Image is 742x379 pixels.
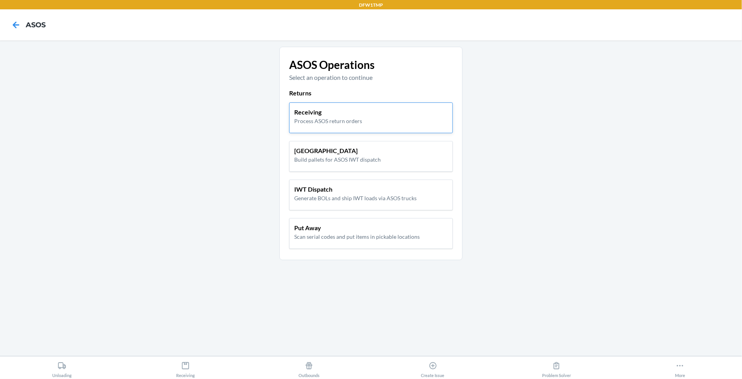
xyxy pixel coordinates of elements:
[247,356,371,378] button: Outbounds
[294,117,362,125] p: Process ASOS return orders
[294,233,420,241] p: Scan serial codes and put items in pickable locations
[294,108,362,117] p: Receiving
[294,155,381,164] p: Build pallets for ASOS IWT dispatch
[495,356,618,378] button: Problem Solver
[289,56,453,73] p: ASOS Operations
[289,73,453,82] p: Select an operation to continue
[421,358,445,378] div: Create Issue
[294,146,381,155] p: [GEOGRAPHIC_DATA]
[618,356,742,378] button: More
[294,185,417,194] p: IWT Dispatch
[26,20,46,30] h4: ASOS
[289,88,453,98] p: Returns
[299,358,320,378] div: Outbounds
[359,2,383,9] p: DFW1TMP
[371,356,495,378] button: Create Issue
[294,194,417,202] p: Generate BOLs and ship IWT loads via ASOS trucks
[675,358,685,378] div: More
[542,358,571,378] div: Problem Solver
[176,358,195,378] div: Receiving
[52,358,72,378] div: Unloading
[124,356,247,378] button: Receiving
[294,223,420,233] p: Put Away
